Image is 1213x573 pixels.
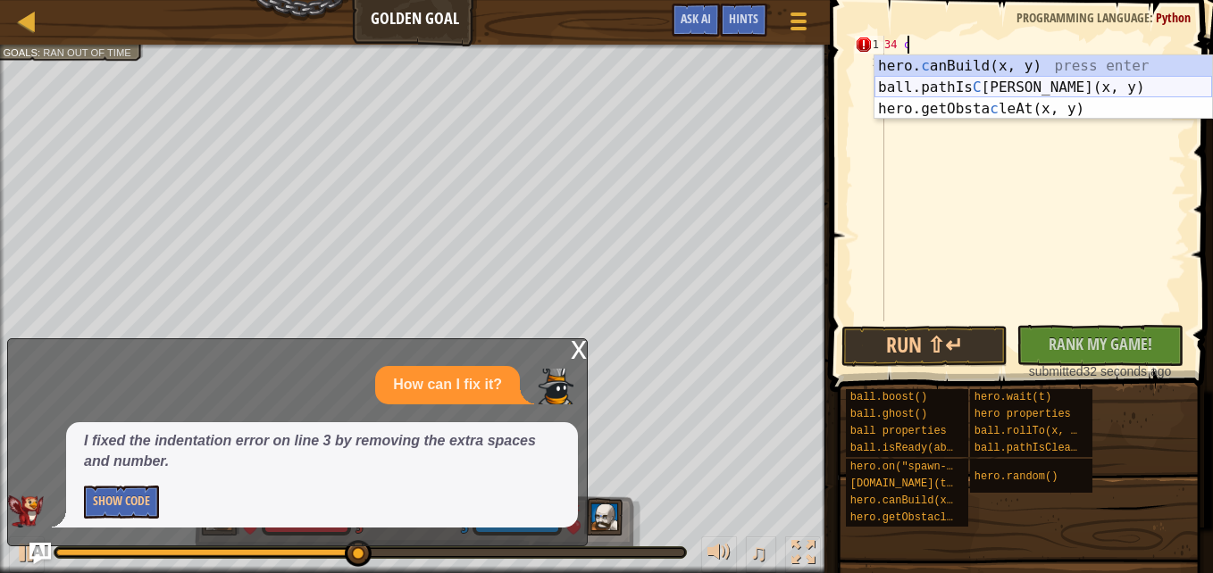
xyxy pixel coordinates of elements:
span: hero.wait(t) [975,391,1051,403]
span: Programming language [1016,9,1150,26]
div: 2 [855,54,884,71]
button: Adjust volume [701,536,737,573]
span: Hints [729,10,758,27]
em: I fixed the indentation error on line 3 by removing the extra spaces and number. [84,433,536,469]
span: hero.canBuild(x, y) [850,494,973,507]
span: hero.getObstacleAt(x, y) [850,511,1005,524]
p: How can I fix it? [393,375,502,395]
span: : [1150,9,1156,26]
button: Ask AI [29,543,51,564]
span: ball.pathIsClear(x, y) [975,442,1116,454]
button: Rank My Game! [1016,325,1184,366]
button: Ask AI [672,4,720,37]
button: Toggle fullscreen [785,536,821,573]
img: Player [538,369,573,404]
button: ♫ [746,536,776,573]
img: thang_avatar_frame.png [584,498,623,536]
span: submitted [1029,364,1083,378]
span: ball.boost() [850,391,927,403]
span: [DOMAIN_NAME](type, x, y) [850,477,1011,490]
span: Ask AI [681,10,711,27]
span: ball.isReady(ability) [850,442,985,454]
button: Ctrl + P: Play [9,536,45,573]
span: : [38,46,43,58]
span: hero properties [975,408,1071,420]
span: ball.ghost() [850,408,927,420]
span: hero.on("spawn-ball", f) [850,461,1005,473]
span: ♫ [749,539,767,566]
span: Goals [3,46,38,58]
div: 1 [855,36,884,54]
button: Show game menu [776,4,821,46]
div: x [571,339,587,357]
span: Rank My Game! [1049,333,1152,355]
span: ball.rollTo(x, y) [975,425,1083,437]
div: 32 seconds ago [1025,362,1175,380]
button: Run ⇧↵ [841,326,1008,367]
button: Show Code [84,486,159,519]
span: Ran out of time [43,46,131,58]
span: hero.random() [975,470,1058,483]
img: AI [8,495,44,527]
span: Python [1156,9,1191,26]
span: ball properties [850,425,947,437]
